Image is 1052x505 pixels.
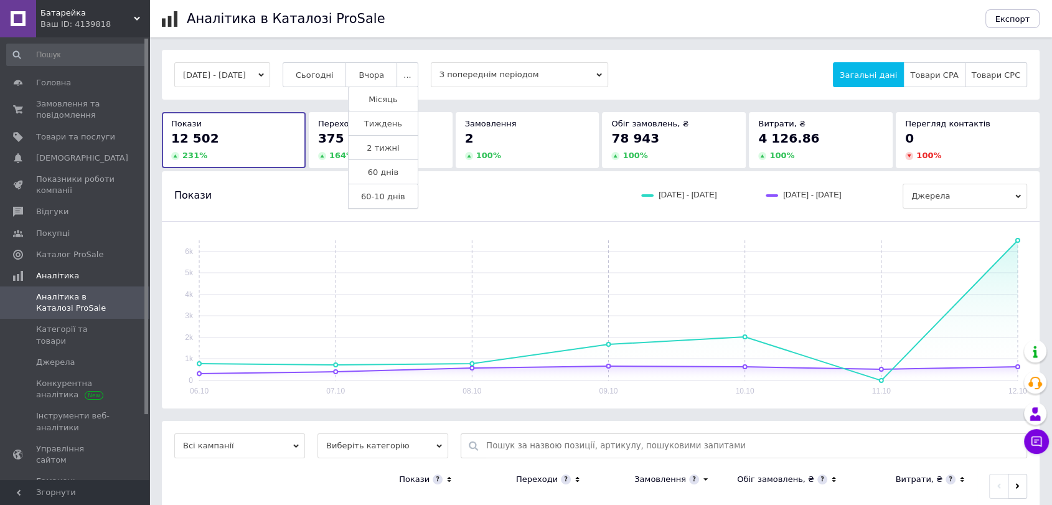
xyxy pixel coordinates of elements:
[905,119,990,128] span: Перегляд контактів
[486,434,1020,458] input: Пошук за назвою позиції, артикулу, пошуковими запитами
[185,311,194,320] text: 3k
[903,62,965,87] button: Товари CPA
[1024,429,1049,454] button: Чат з покупцем
[348,159,418,184] button: 60 днів
[185,290,194,299] text: 4k
[190,387,209,395] text: 06.10
[735,387,754,395] text: 10.10
[840,70,897,80] span: Загальні дані
[317,433,448,458] span: Виберіть категорію
[174,189,212,202] span: Покази
[465,131,474,146] span: 2
[359,70,384,80] span: Вчора
[345,62,397,87] button: Вчора
[36,476,115,498] span: Гаманець компанії
[185,333,194,342] text: 2k
[995,14,1030,24] span: Експорт
[36,291,115,314] span: Аналітика в Каталозі ProSale
[348,184,418,209] button: 60-10 днів
[758,119,805,128] span: Витрати, ₴
[611,119,688,128] span: Обіг замовлень, ₴
[171,119,202,128] span: Покази
[361,192,405,201] span: 60-10 днів
[872,387,891,395] text: 11.10
[972,70,1020,80] span: Товари CPC
[36,174,115,196] span: Показники роботи компанії
[185,268,194,277] text: 5k
[769,151,794,160] span: 100 %
[36,77,71,88] span: Головна
[611,131,659,146] span: 78 943
[622,151,647,160] span: 100 %
[36,357,75,368] span: Джерела
[903,184,1027,209] span: Джерела
[910,70,958,80] span: Товари CPA
[369,95,397,104] span: Місяць
[174,433,305,458] span: Всі кампанії
[348,135,418,160] button: 2 тижні
[329,151,354,160] span: 164 %
[36,131,115,143] span: Товари та послуги
[476,151,501,160] span: 100 %
[367,143,399,153] span: 2 тижні
[397,62,418,87] button: ...
[326,387,345,395] text: 07.10
[36,98,115,121] span: Замовлення та повідомлення
[185,247,194,256] text: 6k
[965,62,1027,87] button: Товари CPC
[348,87,418,111] button: Місяць
[36,153,128,164] span: [DEMOGRAPHIC_DATA]
[36,324,115,346] span: Категорії та товари
[318,131,344,146] span: 375
[40,19,149,30] div: Ваш ID: 4139818
[364,119,402,128] span: Тиждень
[174,62,270,87] button: [DATE] - [DATE]
[916,151,941,160] span: 100 %
[368,168,398,177] span: 60 днів
[634,474,686,485] div: Замовлення
[40,7,134,19] span: Батарейка
[758,131,819,146] span: 4 126.86
[171,131,219,146] span: 12 502
[6,44,146,66] input: Пошук
[36,378,115,400] span: Конкурентна аналітика
[189,376,193,385] text: 0
[431,62,608,87] span: З попереднім періодом
[516,474,558,485] div: Переходи
[36,443,115,466] span: Управління сайтом
[187,11,385,26] h1: Аналітика в Каталозі ProSale
[403,70,411,80] span: ...
[182,151,207,160] span: 231 %
[1008,387,1027,395] text: 12.10
[348,111,418,136] button: Тиждень
[36,270,79,281] span: Аналітика
[36,206,68,217] span: Відгуки
[296,70,334,80] span: Сьогодні
[185,354,194,363] text: 1k
[399,474,430,485] div: Покази
[985,9,1040,28] button: Експорт
[318,119,360,128] span: Переходи
[895,474,942,485] div: Витрати, ₴
[833,62,904,87] button: Загальні дані
[36,249,103,260] span: Каталог ProSale
[463,387,481,395] text: 08.10
[599,387,618,395] text: 09.10
[905,131,914,146] span: 0
[737,474,814,485] div: Обіг замовлень, ₴
[283,62,347,87] button: Сьогодні
[36,410,115,433] span: Інструменти веб-аналітики
[36,228,70,239] span: Покупці
[465,119,517,128] span: Замовлення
